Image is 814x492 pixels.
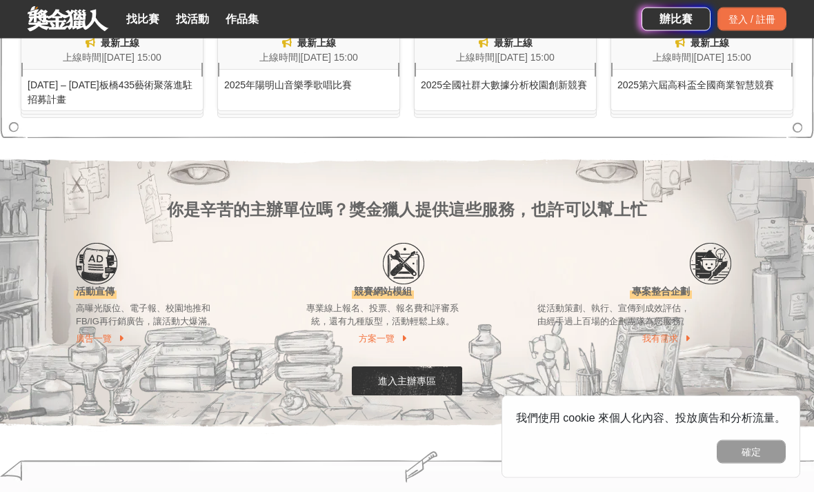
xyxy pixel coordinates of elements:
div: 高曝光版位、電子報、校園地推和FB/IG再行銷廣告，讓活動大爆滿。 [76,302,229,329]
div: 2025第六屆高科盃全國商業智慧競賽 [611,70,793,93]
div: [DATE] – [DATE]板橋435藝術聚落進駐招募計畫 [21,70,203,108]
a: 廣告一覽 [76,333,123,346]
span: 最新上線 [494,38,533,49]
a: 作品集 [220,10,264,29]
img: Icon [383,244,424,285]
a: 辦比賽 [642,8,711,31]
div: 2025年陽明山音樂季歌唱比賽 [218,70,399,93]
div: 專案整合企劃 [632,285,690,299]
a: 找比賽 [121,10,165,29]
a: 最新上線上線時間|[DATE] 15:00[DATE] – [DATE]板橋435藝術聚落進駐招募計畫 [21,29,203,112]
a: 最新上線上線時間|[DATE] 15:002025第六屆高科盃全國商業智慧競賽 [610,29,793,112]
a: 我有需求 [642,333,690,346]
span: 我有需求 [642,334,678,344]
div: 上線時間 | [DATE] 15:00 [218,51,399,66]
a: 最新上線上線時間|[DATE] 15:002025年陽明山音樂季歌唱比賽 [217,29,400,112]
span: 最新上線 [691,38,729,49]
span: 我們使用 cookie 來個人化內容、投放廣告和分析流量。 [516,412,786,424]
img: Icon [76,244,117,285]
div: 上線時間 | [DATE] 15:00 [21,51,203,66]
div: 競賽網站模組 [354,285,412,299]
span: 方案一覽 [359,334,395,344]
div: 專業線上報名、投票、報名費和評審系統，還有九種版型，活動輕鬆上線。 [306,302,459,329]
a: 進入主辦專區 [352,367,462,396]
div: 2025全國社群大數據分析校園創新競賽 [415,70,596,93]
div: 你是辛苦的主辦單位嗎？獎金獵人提供這些服務，也許可以幫上忙 [76,153,738,223]
span: 最新上線 [297,38,336,49]
div: 從活動策劃、執行、宣傳到成效評估，由經手過上百場的企劃團隊為您服務。 [537,302,690,329]
div: 登入 / 註冊 [717,8,786,31]
a: 方案一覽 [359,333,406,346]
div: 上線時間 | [DATE] 15:00 [415,51,596,66]
button: 確定 [717,440,786,464]
span: 最新上線 [101,38,139,49]
a: 找活動 [170,10,215,29]
div: 上線時間 | [DATE] 15:00 [611,51,793,66]
a: 最新上線上線時間|[DATE] 15:002025全國社群大數據分析校園創新競賽 [414,29,597,112]
span: 廣告一覽 [76,334,112,344]
img: Icon [690,244,731,285]
div: 活動宣傳 [76,285,115,299]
